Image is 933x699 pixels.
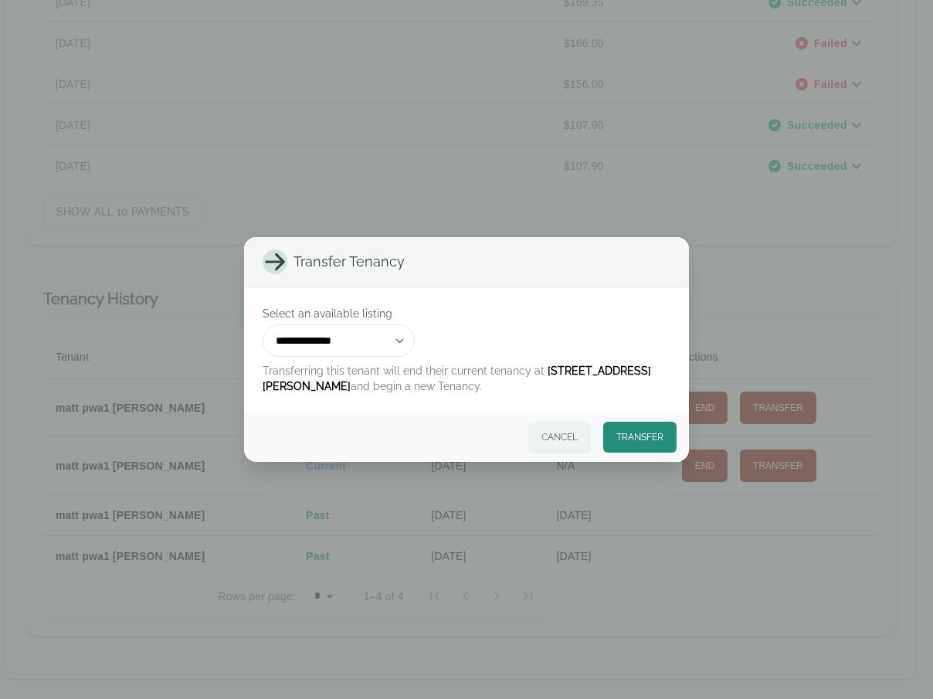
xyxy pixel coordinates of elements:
[263,365,548,377] span: Transferring this tenant will end their current tenancy at
[528,422,591,453] button: Cancel
[263,306,670,321] label: Select an available listing
[293,249,405,274] span: Transfer Tenancy
[351,380,482,392] span: and begin a new Tenancy.
[603,422,677,453] button: Transfer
